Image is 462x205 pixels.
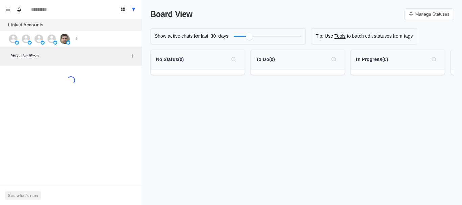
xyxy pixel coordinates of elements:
p: No Status ( 0 ) [156,56,184,63]
img: picture [41,41,45,45]
button: Add account [72,35,80,43]
button: See what's new [5,191,41,200]
p: Linked Accounts [8,22,43,28]
p: Tip: Use [316,33,333,40]
img: picture [60,34,70,44]
div: Filter by activity days [246,33,253,40]
p: to batch edit statuses from tags [347,33,413,40]
button: Menu [3,4,14,15]
p: To Do ( 0 ) [256,56,275,63]
p: Board View [150,8,192,20]
img: picture [66,41,70,45]
button: Search [328,54,339,65]
a: Manage Statuses [404,8,454,20]
img: picture [53,41,57,45]
img: picture [28,41,32,45]
p: No active filters [11,53,128,59]
a: Tools [334,33,346,40]
button: Add filters [128,52,136,60]
p: days [218,33,229,40]
button: Search [429,54,439,65]
img: picture [15,41,19,45]
p: Show active chats for last [155,33,208,40]
button: Board View [117,4,128,15]
button: Show all conversations [128,4,139,15]
p: In Progress ( 0 ) [356,56,388,63]
button: Search [228,54,239,65]
button: Notifications [14,4,24,15]
span: 30 [208,33,218,40]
